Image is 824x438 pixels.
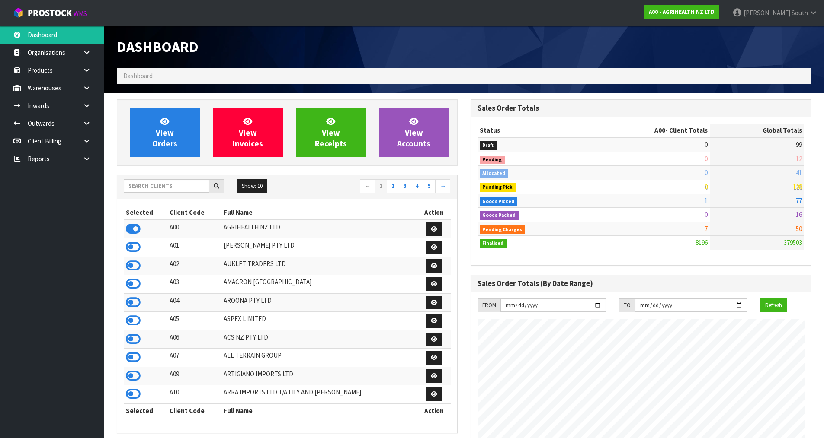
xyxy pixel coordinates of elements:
[233,116,263,149] span: View Invoices
[167,312,222,330] td: A05
[480,239,507,248] span: Finalised
[123,72,153,80] span: Dashboard
[478,124,586,137] th: Status
[213,108,283,157] a: ViewInvoices
[480,183,516,192] span: Pending Pick
[221,312,417,330] td: ASPEX LIMITED
[221,257,417,275] td: AUKLET TRADERS LTD
[411,179,423,193] a: 4
[237,179,267,193] button: Show: 10
[478,104,805,112] h3: Sales Order Totals
[418,403,451,417] th: Action
[796,168,802,177] span: 41
[435,179,450,193] a: →
[221,293,417,312] td: AROONA PTY LTD
[221,330,417,349] td: ACS NZ PTY LTD
[167,275,222,294] td: A03
[705,155,708,163] span: 0
[480,197,518,206] span: Goods Picked
[167,293,222,312] td: A04
[480,156,505,164] span: Pending
[705,197,708,205] span: 1
[167,206,222,219] th: Client Code
[705,210,708,219] span: 0
[760,298,787,312] button: Refresh
[705,140,708,149] span: 0
[124,179,209,193] input: Search clients
[399,179,411,193] a: 3
[418,206,451,219] th: Action
[167,403,222,417] th: Client Code
[379,108,449,157] a: ViewAccounts
[796,210,802,219] span: 16
[167,257,222,275] td: A02
[480,225,526,234] span: Pending Charges
[152,116,177,149] span: View Orders
[167,349,222,367] td: A07
[796,197,802,205] span: 77
[793,183,802,191] span: 128
[167,385,222,404] td: A10
[480,141,497,150] span: Draft
[221,206,417,219] th: Full Name
[74,10,87,18] small: WMS
[619,298,635,312] div: TO
[315,116,347,149] span: View Receipts
[792,9,808,17] span: South
[644,5,719,19] a: A00 - AGRIHEALTH NZ LTD
[221,349,417,367] td: ALL TERRAIN GROUP
[124,206,167,219] th: Selected
[117,38,199,56] span: Dashboard
[221,275,417,294] td: AMACRON [GEOGRAPHIC_DATA]
[784,238,802,247] span: 379503
[221,403,417,417] th: Full Name
[710,124,804,137] th: Global Totals
[13,7,24,18] img: cube-alt.png
[221,385,417,404] td: ARRA IMPORTS LTD T/A LILY AND [PERSON_NAME]
[796,140,802,149] span: 99
[478,298,500,312] div: FROM
[478,279,805,288] h3: Sales Order Totals (By Date Range)
[124,403,167,417] th: Selected
[167,367,222,385] td: A09
[296,108,366,157] a: ViewReceipts
[167,330,222,349] td: A06
[649,8,715,16] strong: A00 - AGRIHEALTH NZ LTD
[167,238,222,257] td: A01
[705,183,708,191] span: 0
[796,155,802,163] span: 12
[294,179,451,194] nav: Page navigation
[654,126,665,134] span: A00
[375,179,387,193] a: 1
[696,238,708,247] span: 8196
[221,367,417,385] td: ARTIGIANO IMPORTS LTD
[423,179,436,193] a: 5
[130,108,200,157] a: ViewOrders
[221,238,417,257] td: [PERSON_NAME] PTY LTD
[705,168,708,177] span: 0
[387,179,399,193] a: 2
[705,225,708,233] span: 7
[796,225,802,233] span: 50
[221,220,417,238] td: AGRIHEALTH NZ LTD
[480,211,519,220] span: Goods Packed
[167,220,222,238] td: A00
[28,7,72,19] span: ProStock
[744,9,790,17] span: [PERSON_NAME]
[397,116,430,149] span: View Accounts
[360,179,375,193] a: ←
[585,124,710,137] th: - Client Totals
[480,169,509,178] span: Allocated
